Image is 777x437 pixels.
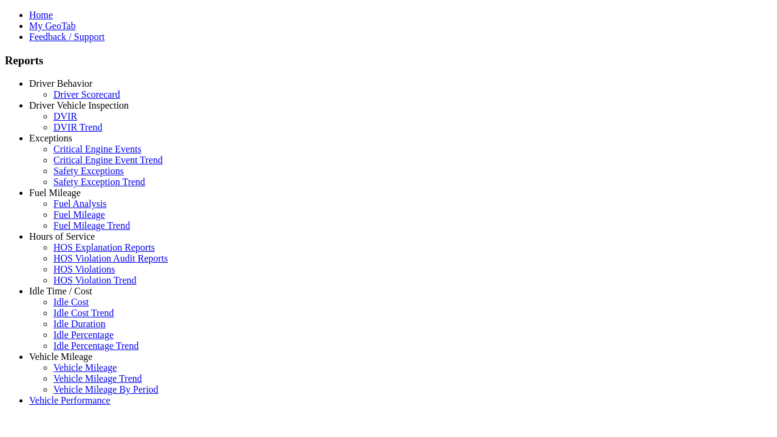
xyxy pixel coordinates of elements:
a: Safety Exception Trend [53,177,145,187]
a: Vehicle Mileage [29,351,92,362]
a: HOS Violation Trend [53,275,137,285]
a: Driver Behavior [29,78,92,89]
a: DVIR [53,111,77,121]
a: Vehicle Mileage Trend [53,373,142,384]
a: HOS Violation Audit Reports [53,253,168,263]
a: Feedback / Support [29,32,104,42]
h3: Reports [5,54,772,67]
a: Idle Time / Cost [29,286,92,296]
a: Home [29,10,53,20]
a: My GeoTab [29,21,76,31]
a: Idle Duration [53,319,106,329]
a: Vehicle Mileage By Period [53,384,158,395]
a: Fuel Mileage Trend [53,220,130,231]
a: Idle Cost [53,297,89,307]
a: Fuel Mileage [29,188,81,198]
a: Fuel Analysis [53,198,107,209]
a: Exceptions [29,133,72,143]
a: HOS Explanation Reports [53,242,155,252]
a: HOS Violations [53,264,115,274]
a: Driver Scorecard [53,89,120,100]
a: Fuel Mileage [53,209,105,220]
a: Critical Engine Events [53,144,141,154]
a: Vehicle Mileage [53,362,117,373]
a: Vehicle Performance [29,395,110,405]
a: Idle Percentage Trend [53,340,138,351]
a: Critical Engine Event Trend [53,155,163,165]
a: Safety Exceptions [53,166,124,176]
a: DVIR Trend [53,122,102,132]
a: Driver Vehicle Inspection [29,100,129,110]
a: Hours of Service [29,231,95,242]
a: Idle Cost Trend [53,308,114,318]
a: Idle Percentage [53,330,114,340]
